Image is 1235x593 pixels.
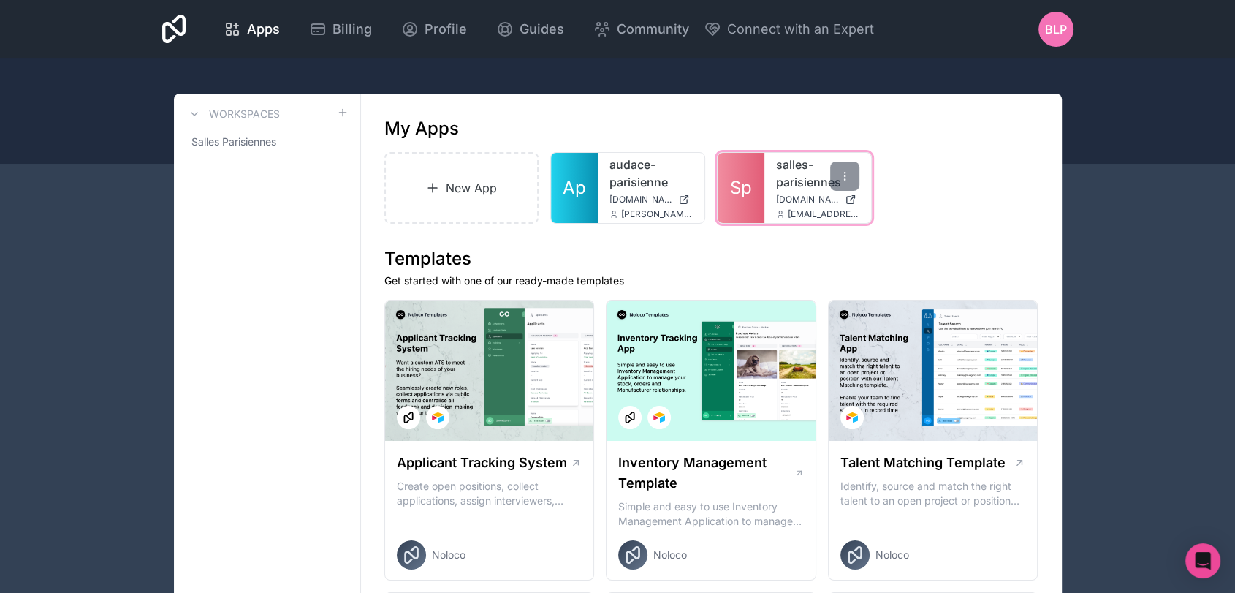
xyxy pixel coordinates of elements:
img: Airtable Logo [653,412,665,423]
span: Ap [563,176,586,200]
span: [PERSON_NAME][EMAIL_ADDRESS][PERSON_NAME][DOMAIN_NAME] [621,208,693,220]
a: Guides [484,13,576,45]
span: Noloco [432,548,465,562]
p: Create open positions, collect applications, assign interviewers, centralise candidate feedback a... [397,479,582,508]
div: Open Intercom Messenger [1185,543,1220,578]
h1: Applicant Tracking System [397,453,567,473]
a: Sp [718,153,764,223]
p: Identify, source and match the right talent to an open project or position with our Talent Matchi... [840,479,1026,508]
img: Airtable Logo [846,412,858,423]
span: Noloco [653,548,687,562]
img: Airtable Logo [432,412,444,423]
span: Connect with an Expert [727,19,874,39]
a: [DOMAIN_NAME] [776,194,859,205]
a: Billing [297,13,384,45]
button: Connect with an Expert [704,19,874,39]
h1: Inventory Management Template [618,453,794,494]
span: Apps [247,19,280,39]
span: BLP [1045,20,1067,38]
span: Noloco [875,548,909,562]
a: salles-parisiennes [776,156,859,191]
a: Ap [551,153,598,223]
a: [DOMAIN_NAME] [609,194,693,205]
span: Billing [332,19,372,39]
a: Workspaces [186,105,280,123]
span: Guides [520,19,564,39]
a: Salles Parisiennes [186,129,349,155]
h1: My Apps [384,117,459,140]
span: Salles Parisiennes [191,135,276,149]
h3: Workspaces [209,107,280,121]
span: Profile [425,19,467,39]
p: Simple and easy to use Inventory Management Application to manage your stock, orders and Manufact... [618,499,804,529]
h1: Talent Matching Template [840,453,1006,473]
span: [DOMAIN_NAME] [609,194,672,205]
span: Sp [730,176,752,200]
span: [EMAIL_ADDRESS][DOMAIN_NAME] [788,208,859,220]
p: Get started with one of our ready-made templates [384,273,1038,288]
a: Profile [389,13,479,45]
a: New App [384,152,539,224]
h1: Templates [384,247,1038,271]
span: Community [617,19,689,39]
span: [DOMAIN_NAME] [776,194,839,205]
a: Apps [212,13,292,45]
a: Community [582,13,701,45]
a: audace-parisienne [609,156,693,191]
